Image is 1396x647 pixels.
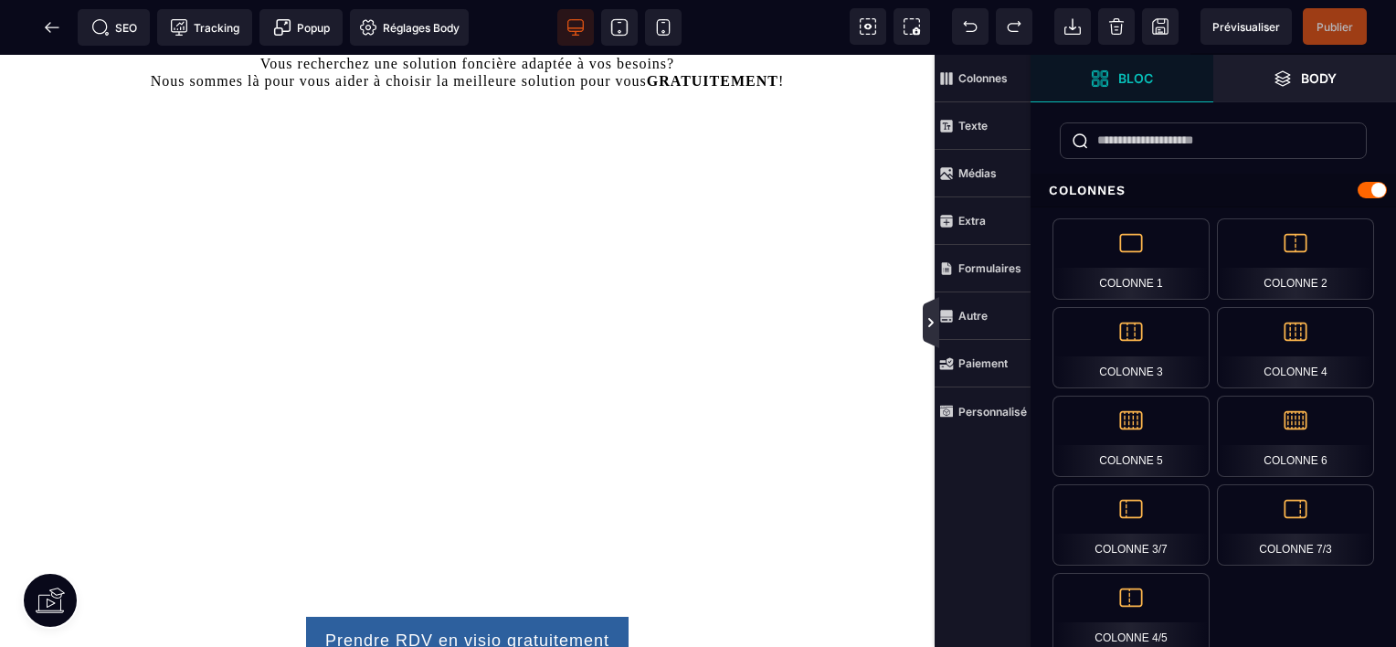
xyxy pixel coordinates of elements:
div: Colonne 3/7 [1052,484,1210,566]
strong: Body [1301,71,1337,85]
span: Retour [34,9,70,46]
span: Popup [273,18,330,37]
span: Médias [935,150,1031,197]
strong: Colonnes [958,71,1008,85]
span: Nettoyage [1098,8,1135,45]
div: Colonne 1 [1052,218,1210,300]
div: Colonnes [1031,174,1396,207]
div: Colonne 3 [1052,307,1210,388]
span: Réglages Body [359,18,460,37]
div: Colonne 4 [1217,307,1374,388]
span: SEO [91,18,137,37]
span: Rétablir [996,8,1032,45]
strong: Personnalisé [958,405,1027,419]
span: Ouvrir les calques [1213,55,1396,102]
span: Importer [1054,8,1091,45]
span: Enregistrer le contenu [1303,8,1367,45]
span: Capture d'écran [894,8,930,45]
strong: Texte [958,119,988,133]
span: Aperçu [1200,8,1292,45]
b: GRATUITEMENT [647,18,778,34]
span: Code de suivi [157,9,252,46]
span: Autre [935,292,1031,340]
strong: Formulaires [958,261,1021,275]
button: Prendre RDV en visio gratuitement [306,562,628,609]
span: Colonnes [935,55,1031,102]
div: Colonne 5 [1052,396,1210,477]
span: Enregistrer [1142,8,1179,45]
span: Extra [935,197,1031,245]
div: Colonne 2 [1217,218,1374,300]
div: Colonne 6 [1217,396,1374,477]
span: Voir les composants [850,8,886,45]
span: Métadata SEO [78,9,150,46]
span: Voir bureau [557,9,594,46]
span: Défaire [952,8,989,45]
span: Paiement [935,340,1031,387]
div: Colonne 7/3 [1217,484,1374,566]
strong: Extra [958,214,986,228]
span: Prévisualiser [1212,20,1280,34]
strong: Bloc [1118,71,1153,85]
span: Ouvrir les blocs [1031,55,1213,102]
span: Créer une alerte modale [259,9,343,46]
span: Texte [935,102,1031,150]
span: Publier [1317,20,1353,34]
span: Formulaires [935,245,1031,292]
span: Personnalisé [935,387,1031,435]
strong: Médias [958,166,997,180]
span: Favicon [350,9,469,46]
strong: Autre [958,309,988,323]
span: Tracking [170,18,239,37]
span: Voir mobile [645,9,682,46]
span: Voir tablette [601,9,638,46]
strong: Paiement [958,356,1008,370]
span: Afficher les vues [1031,296,1049,351]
